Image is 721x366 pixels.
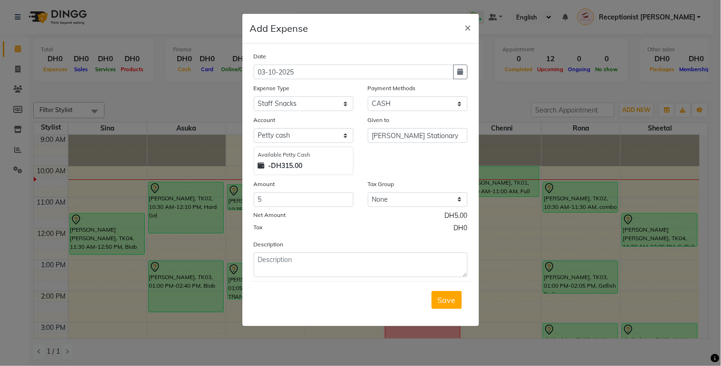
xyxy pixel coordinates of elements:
[445,211,468,223] span: DH5.00
[254,84,290,93] label: Expense Type
[457,14,479,40] button: Close
[465,20,471,34] span: ×
[254,180,275,188] label: Amount
[254,240,284,249] label: Description
[250,21,308,36] h5: Add Expense
[258,151,349,159] div: Available Petty Cash
[368,84,416,93] label: Payment Methods
[368,128,468,143] input: Given to
[254,223,263,232] label: Tax
[269,161,303,171] strong: -DH315.00
[254,192,354,207] input: Amount
[368,116,390,124] label: Given to
[432,291,462,309] button: Save
[454,223,468,235] span: DH0
[368,180,394,188] label: Tax Group
[254,211,286,219] label: Net Amount
[254,52,267,61] label: Date
[254,116,276,124] label: Account
[438,295,456,305] span: Save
